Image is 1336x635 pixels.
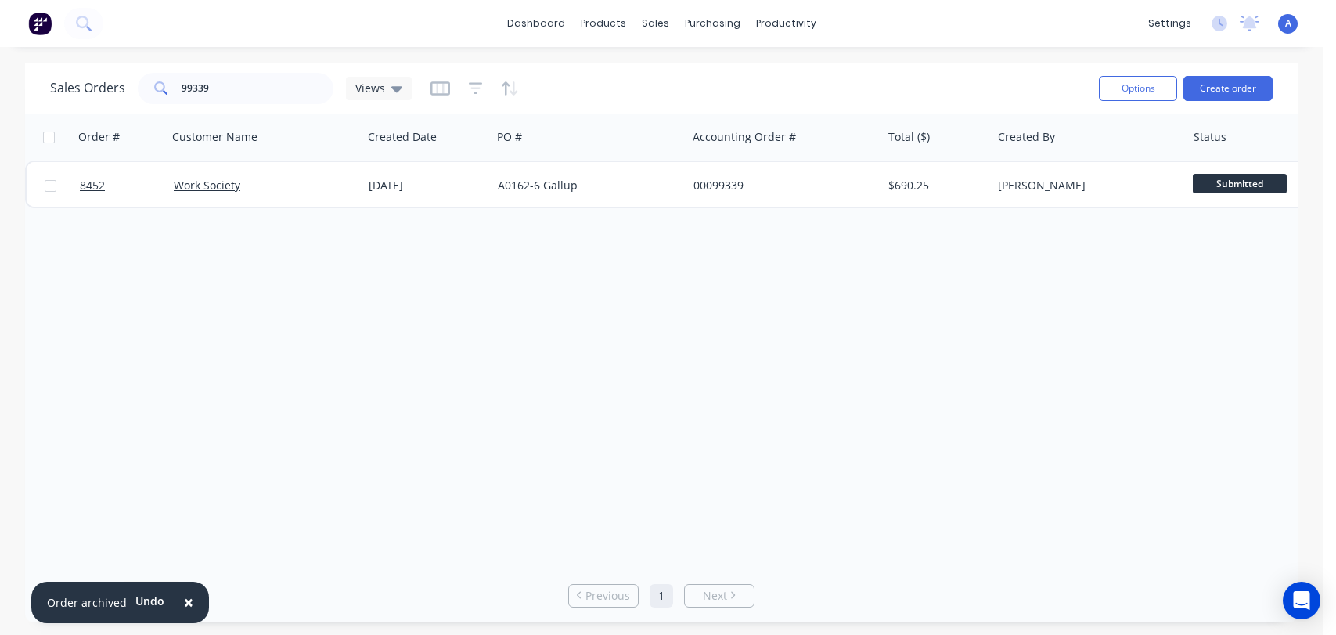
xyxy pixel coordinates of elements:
button: Close [168,584,209,622]
a: Previous page [569,588,638,604]
div: Order archived [47,594,127,611]
a: dashboard [499,12,573,35]
div: Total ($) [888,129,930,145]
button: Options [1099,76,1177,101]
div: sales [634,12,677,35]
div: products [573,12,634,35]
ul: Pagination [562,584,761,608]
div: [PERSON_NAME] [998,178,1172,193]
div: A0162-6 Gallup [498,178,672,193]
span: × [184,591,193,613]
input: Search... [182,73,334,104]
span: Views [355,80,385,96]
div: Accounting Order # [693,129,796,145]
span: Submitted [1193,174,1287,193]
button: Create order [1183,76,1273,101]
div: 00099339 [693,178,867,193]
div: Created By [998,129,1055,145]
a: Page 1 is your current page [650,584,673,608]
span: Next [703,588,727,604]
div: $690.25 [888,178,980,193]
a: Work Society [174,178,240,193]
img: Factory [28,12,52,35]
a: 8452 [80,162,174,209]
div: productivity [748,12,824,35]
div: Open Intercom Messenger [1283,582,1320,619]
div: PO # [497,129,522,145]
span: Previous [585,588,630,604]
div: [DATE] [369,178,485,193]
a: Next page [685,588,754,604]
div: Created Date [368,129,437,145]
div: Customer Name [172,129,257,145]
span: 8452 [80,178,105,193]
h1: Sales Orders [50,81,125,96]
button: Undo [127,590,173,613]
div: Status [1194,129,1226,145]
div: purchasing [677,12,748,35]
div: Order # [78,129,120,145]
div: settings [1140,12,1199,35]
span: A [1285,16,1291,31]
